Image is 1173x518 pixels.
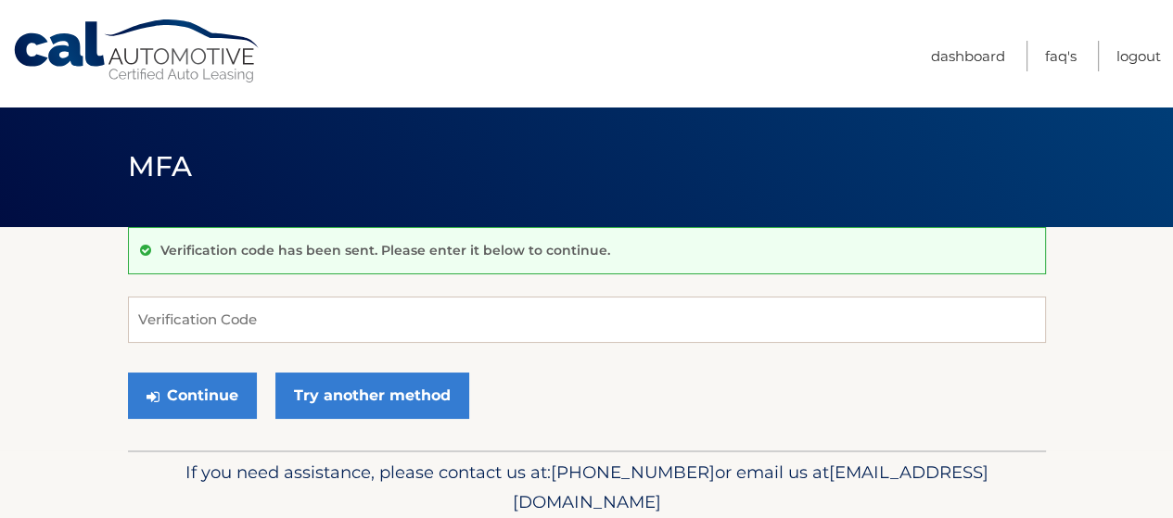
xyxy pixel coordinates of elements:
button: Continue [128,373,257,419]
a: FAQ's [1045,41,1077,71]
span: MFA [128,149,193,183]
span: [PHONE_NUMBER] [551,461,715,483]
a: Logout [1116,41,1161,71]
a: Cal Automotive [12,19,262,84]
p: Verification code has been sent. Please enter it below to continue. [160,242,610,259]
a: Try another method [275,373,469,419]
input: Verification Code [128,297,1046,343]
a: Dashboard [931,41,1005,71]
p: If you need assistance, please contact us at: or email us at [140,458,1034,517]
span: [EMAIL_ADDRESS][DOMAIN_NAME] [513,461,988,512]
